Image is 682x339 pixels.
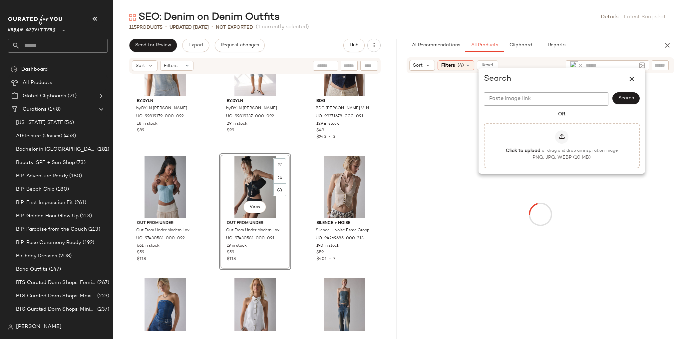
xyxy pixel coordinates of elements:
[129,11,280,24] div: SEO: Denim on Denim Outfits
[227,121,247,127] span: 29 in stock
[164,62,177,69] span: Filters
[316,106,372,112] span: BDG [PERSON_NAME] V-Neck Denim Vest Top Jacket in Indigo, Women's at Urban Outfitters
[16,323,62,331] span: [PERSON_NAME]
[68,172,82,180] span: (180)
[311,156,378,218] img: 94269685_213_b
[316,128,324,134] span: $49
[316,228,372,234] span: Silence + Noise Esme Cropped Denim Halter Vest Top Jacket in Parchment, Women's at Urban Outfitters
[16,252,57,260] span: Birthday Dresses
[165,23,167,31] span: •
[221,156,289,218] img: 97430581_091_b
[16,212,79,220] span: BIP: Golden Hour Glow Up
[441,62,455,69] span: Filters
[16,292,96,300] span: BTS Curated Dorm Shops: Maximalist
[170,24,209,31] p: updated [DATE]
[136,114,184,120] span: UO-99819179-000-092
[226,228,283,234] span: Out From Under Modern Love Denim Corset in Black, Women's at Urban Outfitters
[316,98,373,104] span: BDG
[96,292,109,300] span: (223)
[16,186,55,193] span: BIP: Beach Chic
[137,121,158,127] span: 18 in stock
[16,226,87,233] span: BIP: Paradise from the Couch
[316,243,339,249] span: 190 in stock
[23,92,66,100] span: Global Clipboards
[136,62,145,69] span: Sort
[16,146,96,153] span: Bachelor in [GEOGRAPHIC_DATA]: LP
[316,220,373,226] span: Silence + Noise
[137,250,144,256] span: $59
[570,61,578,70] img: b1579a7d-2ce8-4f29-936d-c1ec20f32096
[316,121,339,127] span: 129 in stock
[75,159,86,167] span: (73)
[55,186,69,193] span: (180)
[136,106,193,112] span: by.DYLN [PERSON_NAME] Strapless Denim Corset Top in Light Blue, Women's at Urban Outfitters
[129,39,177,52] button: Send for Review
[327,257,333,261] span: •
[316,236,364,242] span: UO-94269685-000-213
[316,114,363,120] span: UO-99271678-000-091
[63,119,74,127] span: (56)
[135,43,171,48] span: Send for Review
[226,106,283,112] span: by.DYLN [PERSON_NAME] Denim Capri Pant in Light Blue, Women's at Urban Outfitters
[137,220,193,226] span: Out From Under
[79,212,92,220] span: (213)
[16,266,48,273] span: Boho Outfits
[11,66,17,73] img: svg%3e
[16,119,63,127] span: [US_STATE] STATE
[226,236,274,242] span: UO-97430581-000-091
[16,239,81,247] span: BIP: Rose Ceremony Ready
[48,266,61,273] span: (147)
[16,132,62,140] span: Athleisure (Unisex)
[481,63,494,68] span: Reset
[249,204,260,210] span: View
[211,23,213,31] span: •
[47,106,61,113] span: (148)
[96,306,109,313] span: (237)
[137,243,160,249] span: 661 in stock
[8,324,13,330] img: svg%3e
[278,163,282,167] img: svg%3e
[278,175,282,179] img: svg%3e
[81,239,94,247] span: (192)
[96,146,109,153] span: (181)
[137,98,193,104] span: by.DYLN
[16,279,96,287] span: BTS Curated Dorm Shops: Feminine
[349,43,359,48] span: Hub
[477,60,498,70] button: Reset
[220,43,259,48] span: Request changes
[96,279,109,287] span: (267)
[132,156,199,218] img: 97430581_092_b
[16,306,96,313] span: BTS Curated Dorm Shops: Minimalist
[16,159,75,167] span: Beauty: SPF + Sun Shop
[333,257,335,261] span: 7
[23,79,52,87] span: All Products
[316,257,327,261] span: $401
[137,128,144,134] span: $89
[16,172,68,180] span: BIP: Adventure Ready
[227,98,283,104] span: by.DYLN
[601,13,618,21] a: Details
[412,43,460,48] span: AI Recommendations
[547,43,565,48] span: Reports
[188,43,203,48] span: Export
[73,199,87,207] span: (261)
[215,39,265,52] button: Request changes
[129,24,163,31] div: Products
[8,15,65,25] img: cfy_white_logo.C9jOOHJF.svg
[333,135,335,139] span: 5
[326,135,333,139] span: •
[316,135,326,139] span: $245
[8,23,56,35] span: Urban Outfitters
[343,39,365,52] button: Hub
[129,25,137,30] span: 115
[66,92,77,100] span: (21)
[23,106,47,113] span: Curations
[62,132,76,140] span: (453)
[227,128,234,134] span: $99
[129,14,136,21] img: svg%3e
[136,236,185,242] span: UO-97430581-000-092
[243,201,266,213] button: View
[21,66,48,73] span: Dashboard
[96,319,109,327] span: (232)
[57,252,72,260] span: (208)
